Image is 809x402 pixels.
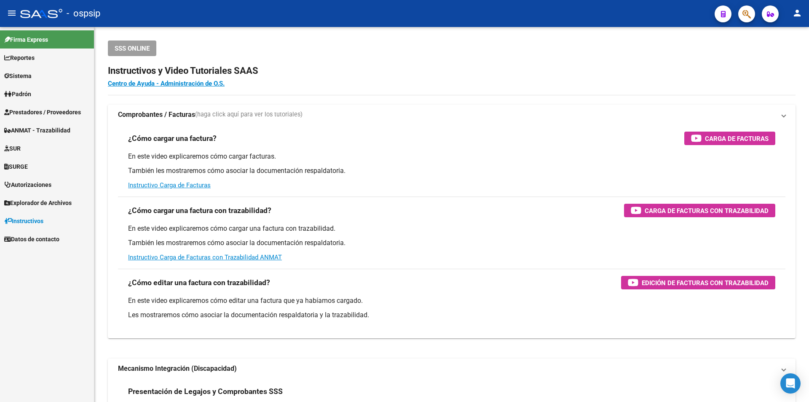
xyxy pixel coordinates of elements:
span: ANMAT - Trazabilidad [4,126,70,135]
h3: ¿Cómo cargar una factura? [128,132,217,144]
span: Firma Express [4,35,48,44]
h3: ¿Cómo cargar una factura con trazabilidad? [128,205,271,216]
span: - ospsip [67,4,100,23]
span: Datos de contacto [4,235,59,244]
span: Sistema [4,71,32,81]
span: Explorador de Archivos [4,198,72,208]
mat-icon: menu [7,8,17,18]
p: Les mostraremos cómo asociar la documentación respaldatoria y la trazabilidad. [128,310,775,320]
span: Autorizaciones [4,180,51,189]
mat-icon: person [792,8,802,18]
a: Centro de Ayuda - Administración de O.S. [108,80,225,87]
div: Comprobantes / Facturas(haga click aquí para ver los tutoriales) [108,125,796,338]
p: También les mostraremos cómo asociar la documentación respaldatoria. [128,238,775,248]
p: En este video explicaremos cómo editar una factura que ya habíamos cargado. [128,296,775,305]
h2: Instructivos y Video Tutoriales SAAS [108,63,796,79]
a: Instructivo Carga de Facturas con Trazabilidad ANMAT [128,254,282,261]
button: Carga de Facturas [684,132,775,145]
p: En este video explicaremos cómo cargar una factura con trazabilidad. [128,224,775,233]
h3: ¿Cómo editar una factura con trazabilidad? [128,277,270,289]
button: SSS ONLINE [108,40,156,56]
h3: Presentación de Legajos y Comprobantes SSS [128,386,283,397]
button: Carga de Facturas con Trazabilidad [624,204,775,217]
span: (haga click aquí para ver los tutoriales) [195,110,303,119]
button: Edición de Facturas con Trazabilidad [621,276,775,289]
span: Padrón [4,89,31,99]
strong: Comprobantes / Facturas [118,110,195,119]
span: Prestadores / Proveedores [4,108,81,117]
mat-expansion-panel-header: Comprobantes / Facturas(haga click aquí para ver los tutoriales) [108,105,796,125]
span: Carga de Facturas [705,133,769,144]
span: SURGE [4,162,28,171]
span: Reportes [4,53,35,62]
span: Instructivos [4,216,43,226]
span: Carga de Facturas con Trazabilidad [645,205,769,216]
p: En este video explicaremos cómo cargar facturas. [128,152,775,161]
span: SSS ONLINE [115,45,150,52]
span: SUR [4,144,21,153]
span: Edición de Facturas con Trazabilidad [642,278,769,288]
strong: Mecanismo Integración (Discapacidad) [118,364,237,373]
a: Instructivo Carga de Facturas [128,181,211,189]
div: Open Intercom Messenger [780,373,801,394]
mat-expansion-panel-header: Mecanismo Integración (Discapacidad) [108,359,796,379]
p: También les mostraremos cómo asociar la documentación respaldatoria. [128,166,775,175]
